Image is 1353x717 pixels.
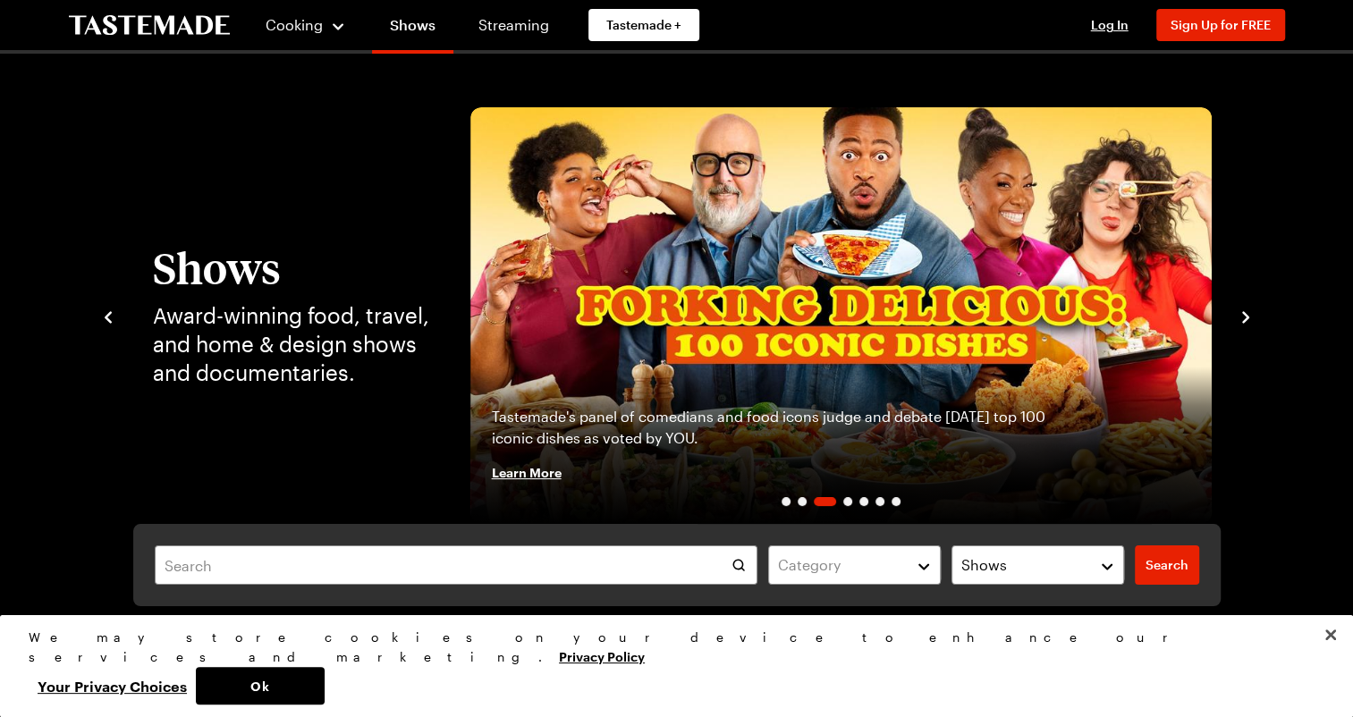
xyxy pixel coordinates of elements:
[99,305,117,326] button: navigate to previous item
[69,15,230,36] a: To Tastemade Home Page
[153,244,435,291] h1: Shows
[951,545,1124,585] button: Shows
[1091,17,1129,32] span: Log In
[843,497,852,506] span: Go to slide 4
[196,667,325,704] button: Ok
[588,9,699,41] a: Tastemade +
[1074,16,1146,34] button: Log In
[1135,545,1199,585] a: filters
[372,4,453,54] a: Shows
[492,463,562,481] span: Learn More
[606,16,681,34] span: Tastemade +
[798,497,807,506] span: Go to slide 2
[29,628,1309,704] div: Privacy
[470,107,1212,524] a: Forking Delicious: 100 Iconic DishesTastemade's panel of comedians and food icons judge and debat...
[778,554,904,576] div: Category
[266,16,323,33] span: Cooking
[153,301,435,387] p: Award-winning food, travel, and home & design shows and documentaries.
[1156,9,1285,41] button: Sign Up for FREE
[492,406,1051,449] p: Tastemade's panel of comedians and food icons judge and debate [DATE] top 100 iconic dishes as vo...
[266,4,347,46] button: Cooking
[875,497,884,506] span: Go to slide 6
[470,107,1212,524] div: 3 / 7
[892,497,901,506] span: Go to slide 7
[859,497,868,506] span: Go to slide 5
[155,545,758,585] input: Search
[559,647,645,664] a: More information about your privacy, opens in a new tab
[29,628,1309,667] div: We may store cookies on your device to enhance our services and marketing.
[1311,615,1350,654] button: Close
[1146,556,1188,574] span: Search
[29,667,196,704] button: Your Privacy Choices
[814,497,836,506] span: Go to slide 3
[1171,17,1271,32] span: Sign Up for FREE
[782,497,791,506] span: Go to slide 1
[768,545,941,585] button: Category
[1237,305,1255,326] button: navigate to next item
[961,554,1007,576] span: Shows
[470,107,1212,524] img: Forking Delicious: 100 Iconic Dishes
